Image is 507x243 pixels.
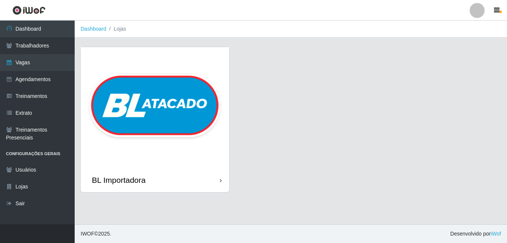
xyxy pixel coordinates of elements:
a: Dashboard [81,26,106,32]
a: BL Importadora [81,47,229,192]
nav: breadcrumb [75,21,507,38]
a: iWof [491,231,501,237]
img: cardImg [81,47,229,168]
div: BL Importadora [92,175,146,185]
span: IWOF [81,231,94,237]
li: Lojas [106,25,126,33]
img: CoreUI Logo [12,6,46,15]
span: © 2025 . [81,230,111,238]
span: Desenvolvido por [450,230,501,238]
